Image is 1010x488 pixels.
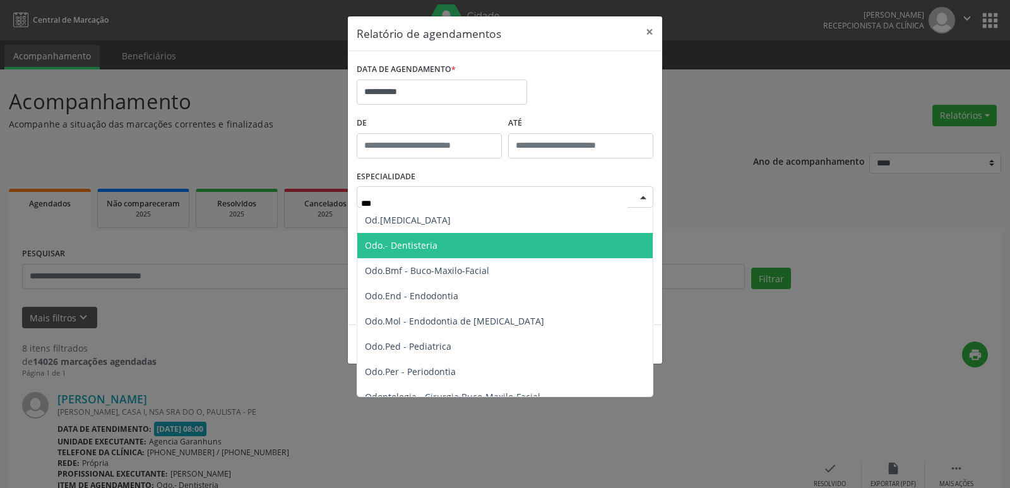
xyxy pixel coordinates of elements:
span: Odo.Per - Periodontia [365,366,456,378]
label: De [357,114,502,133]
span: Odo.Bmf - Buco-Maxilo-Facial [365,265,489,277]
span: Odontologia - Cirurgia Buco-Maxilo-Facial [365,391,540,403]
span: Odo.End - Endodontia [365,290,458,302]
span: Odo.- Dentisteria [365,239,437,251]
label: ESPECIALIDADE [357,167,415,187]
span: Od.[MEDICAL_DATA] [365,214,451,226]
label: DATA DE AGENDAMENTO [357,60,456,80]
h5: Relatório de agendamentos [357,25,501,42]
button: Close [637,16,662,47]
span: Odo.Mol - Endodontia de [MEDICAL_DATA] [365,315,544,327]
label: ATÉ [508,114,653,133]
span: Odo.Ped - Pediatrica [365,340,451,352]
